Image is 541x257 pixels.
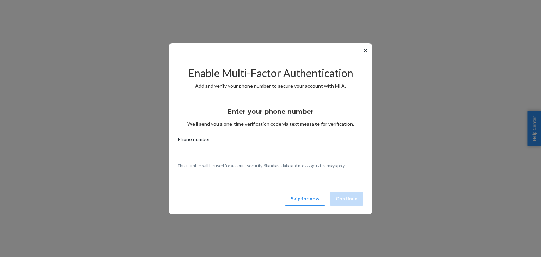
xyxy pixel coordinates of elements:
[330,192,363,206] button: Continue
[178,101,363,127] div: We’ll send you a one-time verification code via text message for verification.
[178,136,210,146] span: Phone number
[228,107,314,116] h3: Enter your phone number
[178,67,363,79] h2: Enable Multi-Factor Authentication
[178,82,363,89] p: Add and verify your phone number to secure your account with MFA.
[362,46,369,55] button: ✕
[285,192,325,206] button: Skip for now
[178,163,363,169] p: This number will be used for account security. Standard data and message rates may apply.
